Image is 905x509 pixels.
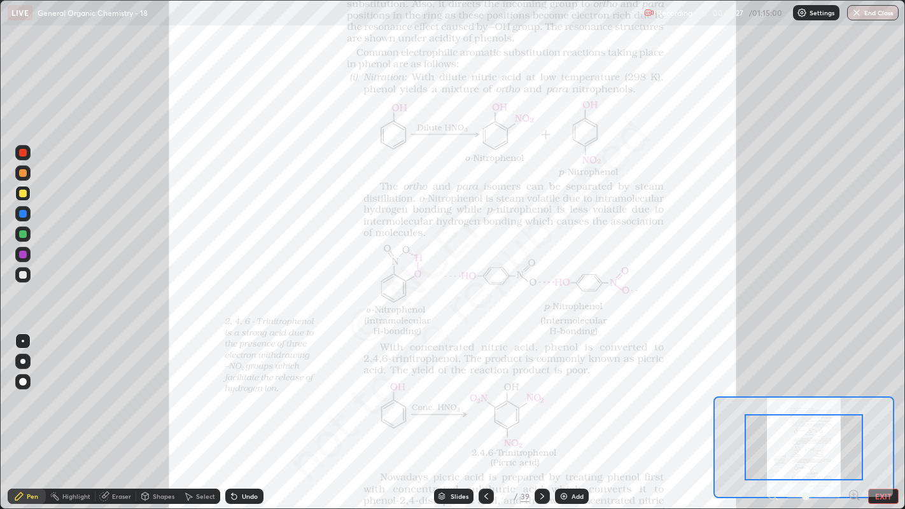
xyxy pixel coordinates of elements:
[847,5,899,20] button: End Class
[196,493,215,499] div: Select
[514,492,518,500] div: /
[852,8,862,18] img: end-class-cross
[62,493,90,499] div: Highlight
[521,491,530,502] div: 39
[559,491,569,501] img: add-slide-button
[153,493,174,499] div: Shapes
[810,10,834,16] p: Settings
[27,493,38,499] div: Pen
[499,492,512,500] div: 24
[11,8,29,18] p: LIVE
[797,8,807,18] img: class-settings-icons
[868,489,899,504] button: EXIT
[242,493,258,499] div: Undo
[572,493,584,499] div: Add
[112,493,131,499] div: Eraser
[38,8,148,18] p: General Organic Chemistry - 18
[657,8,692,18] p: Recording
[451,493,468,499] div: Slides
[644,8,654,18] img: recording.375f2c34.svg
